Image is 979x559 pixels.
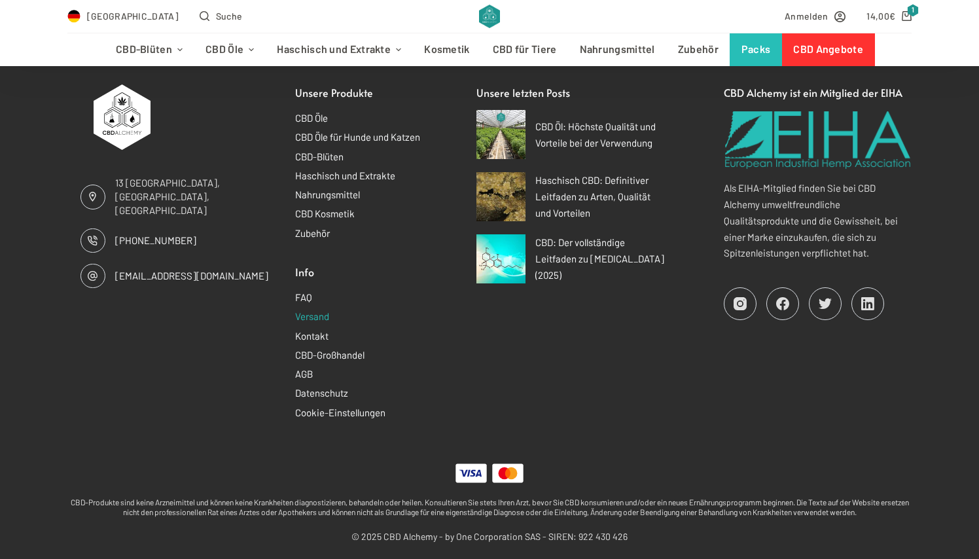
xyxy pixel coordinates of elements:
a: CBD Kosmetik [295,207,355,219]
img: Die molekulare Struktur von Cannabidiol (CBD) unterscheidet sich geringfügig von THC, was seine n... [476,234,525,283]
a: Haschisch und Extrakte [295,170,395,181]
a: CBD Öle [194,33,266,66]
a: Versand [295,310,329,322]
a: CBD Öl: Höchste Qualität und Vorteile bei der Verwendung [476,110,665,159]
a: Haschisch CBD: Definitiver Leitfaden zu Arten, Qualität und Vorteilen [476,172,665,221]
a: Twitter [809,287,842,320]
a: Kontakt [295,330,329,342]
a: [EMAIL_ADDRESS][DOMAIN_NAME] [115,270,268,281]
a: AGB [295,368,313,380]
h2: Unsere Produkte [295,84,484,100]
a: Nahrungsmittel [568,33,666,66]
a: CBD Öle [295,112,328,124]
span: € [889,10,895,22]
nav: Header-Menü [104,33,874,66]
a: Packs [730,33,782,66]
p: Als EIHA-Mitglied finden Sie bei CBD Alchemy umweltfreundliche Qualitätsprodukte und die Gewisshe... [724,180,912,261]
img: CBD ALCHEMY [94,84,151,150]
img: CBD Alchemy [479,5,499,28]
a: [PHONE_NUMBER] [115,234,196,246]
a: Haschisch und Extrakte [266,33,413,66]
img: Blühender Hanf: die Quelle für unser CBD-Öl. [476,110,525,159]
a: Anmelden [785,9,845,24]
h2: CBD Alchemy ist ein Mitglied der EIHA [724,84,912,100]
a: Instagram [724,287,756,320]
a: Besuchen Sie die EIHA-Website [724,133,912,145]
a: CBD-Blüten [295,151,344,162]
a: Zubehör [295,227,330,239]
a: Kosmetik [413,33,481,66]
span: 13 [GEOGRAPHIC_DATA], [GEOGRAPHIC_DATA], [GEOGRAPHIC_DATA] [115,176,269,217]
span: [GEOGRAPHIC_DATA] [87,9,179,24]
img: Premium-CBD-Haschisch zeichnet sich durch seine hohe CBD-Konzentration und harzreiche Textur aus. [476,172,525,221]
a: Cookie-Einstellungen [295,406,385,418]
a: CBD Angebote [782,33,875,66]
h2: Unsere letzten Posts [476,84,665,100]
a: CBD: Der vollständige Leitfaden zu [MEDICAL_DATA] (2025) [476,234,665,283]
bdi: 14,00 [866,10,895,22]
span: Anmelden [785,9,828,24]
a: CBD-Blüten [104,33,194,66]
span: Suche [216,9,243,24]
a: FAQ [295,291,312,303]
span: CBD: Der vollständige Leitfaden zu [MEDICAL_DATA] (2025) [535,234,665,283]
img: CBD Alchemy ist ein Mitglied der EIHA [724,110,912,170]
p: CBD-Produkte sind keine Arzneimittel und können keine Krankheiten diagnostizieren, behandeln oder... [67,497,912,518]
span: Haschisch CBD: Definitiver Leitfaden zu Arten, Qualität und Vorteilen [535,172,665,221]
a: Shopping cart [866,9,912,24]
img: DE Flag [67,10,80,23]
a: CBD Öle für Hunde und Katzen [295,131,420,143]
span: CBD Öl: Höchste Qualität und Vorteile bei der Verwendung [535,118,665,151]
a: Nahrungsmittel [295,189,360,200]
h2: Info [295,264,484,279]
a: Select Country [67,9,179,24]
a: LinkedIn [851,287,884,320]
a: Datenschutz [295,387,348,399]
button: Open search form [200,9,242,24]
a: CBD-Großhandel [295,349,365,361]
a: Facebook [766,287,799,320]
span: 1 [907,4,919,16]
p: © 2025 CBD Alchemy - by One Corporation SAS - SIREN: 922 430 426 [67,531,912,543]
a: Zubehör [666,33,730,66]
a: CBD für Tiere [481,33,568,66]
